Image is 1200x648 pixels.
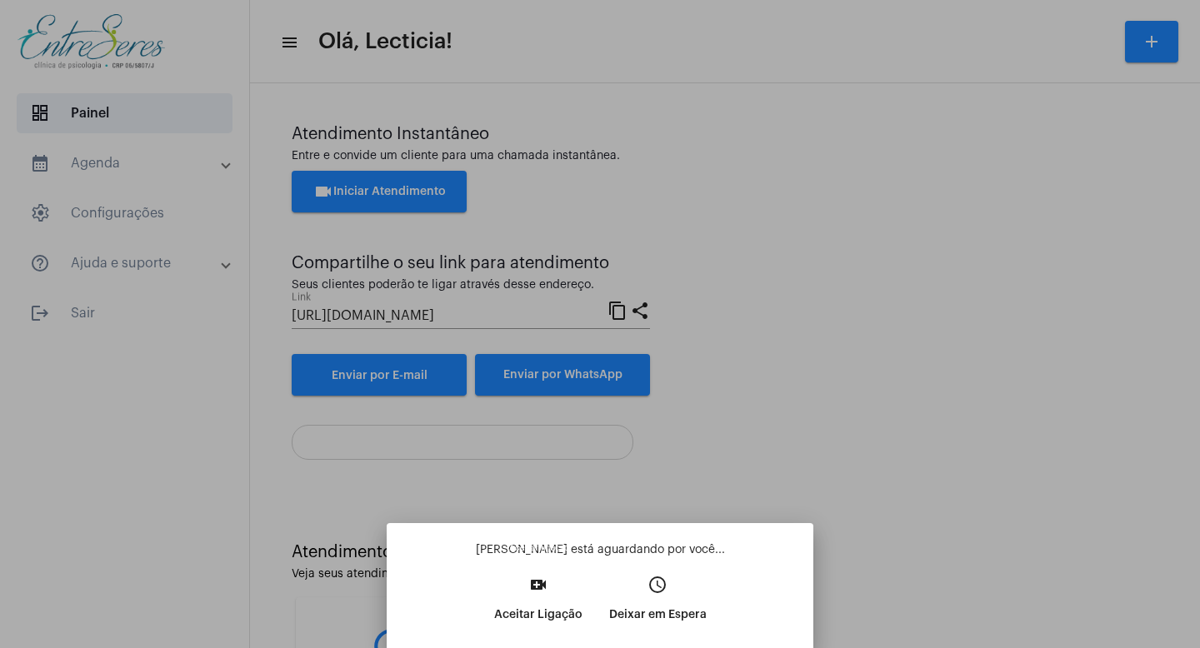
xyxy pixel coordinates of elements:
[609,600,707,630] p: Deixar em Espera
[494,600,582,630] p: Aceitar Ligação
[502,539,576,558] div: Aceitar ligação
[400,541,800,558] p: [PERSON_NAME] está aguardando por você...
[596,570,720,641] button: Deixar em Espera
[528,575,548,595] mat-icon: video_call
[647,575,667,595] mat-icon: access_time
[481,570,596,641] button: Aceitar Ligação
